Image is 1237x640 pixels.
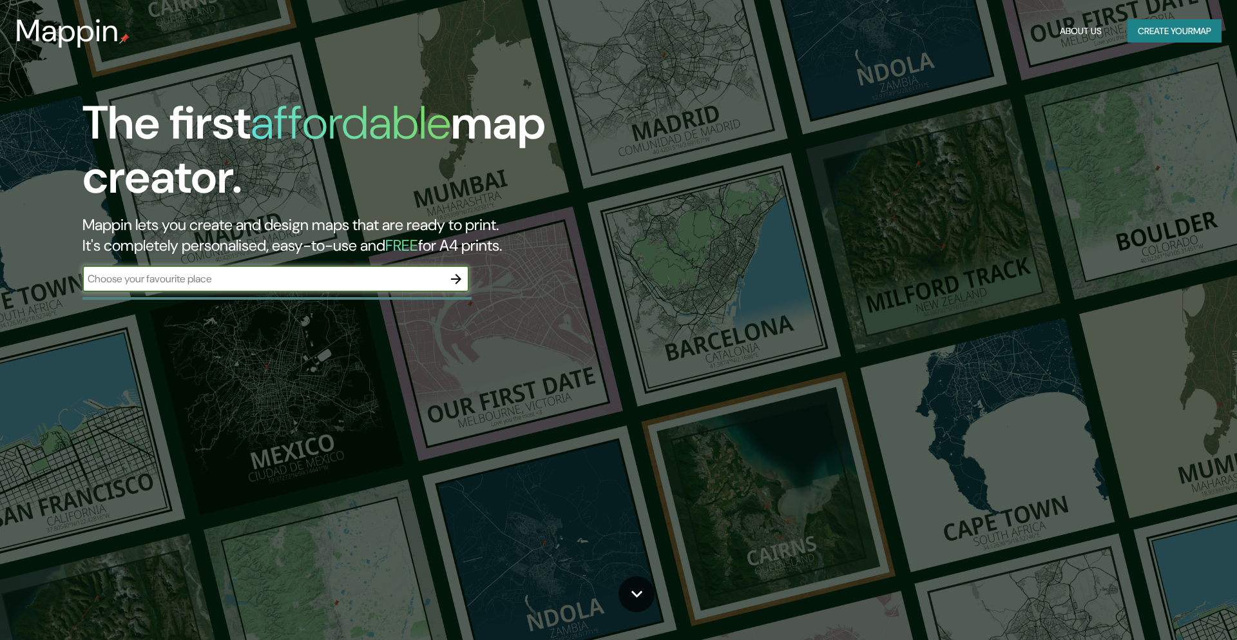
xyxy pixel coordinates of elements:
[82,271,443,286] input: Choose your favourite place
[251,93,451,153] h1: affordable
[82,215,701,256] h2: Mappin lets you create and design maps that are ready to print. It's completely personalised, eas...
[385,235,418,255] h5: FREE
[1127,19,1222,43] button: Create yourmap
[1055,19,1107,43] button: About Us
[119,34,129,44] img: mappin-pin
[82,96,701,215] h1: The first map creator.
[15,13,119,49] h3: Mappin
